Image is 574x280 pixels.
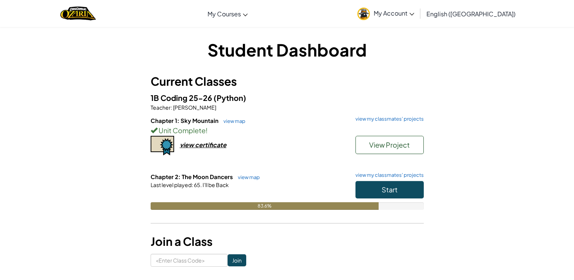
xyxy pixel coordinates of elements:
a: My Account [354,2,418,25]
a: Ozaria by CodeCombat logo [60,6,96,21]
span: [PERSON_NAME] [172,104,216,111]
div: 83.6% [151,202,379,210]
h3: Current Classes [151,73,424,90]
span: (Python) [214,93,246,102]
a: view map [220,118,245,124]
span: ! [206,126,208,135]
a: view map [234,174,260,180]
span: Start [382,185,398,194]
img: avatar [357,8,370,20]
a: English ([GEOGRAPHIC_DATA]) [423,3,519,24]
span: My Account [374,9,414,17]
a: view my classmates' projects [352,116,424,121]
h3: Join a Class [151,233,424,250]
span: : [171,104,172,111]
span: Chapter 1: Sky Mountain [151,117,220,124]
img: Home [60,6,96,21]
button: View Project [355,136,424,154]
span: Teacher [151,104,171,111]
span: Chapter 2: The Moon Dancers [151,173,234,180]
a: view certificate [151,141,226,149]
span: : [192,181,193,188]
span: My Courses [208,10,241,18]
div: view certificate [180,141,226,149]
input: <Enter Class Code> [151,254,228,267]
span: 65. [193,181,202,188]
input: Join [228,254,246,266]
button: Start [355,181,424,198]
img: certificate-icon.png [151,136,174,156]
span: 1B Coding 25-26 [151,93,214,102]
a: view my classmates' projects [352,173,424,178]
span: Last level played [151,181,192,188]
span: I'll be Back [202,181,229,188]
span: English ([GEOGRAPHIC_DATA]) [426,10,516,18]
span: Unit Complete [157,126,206,135]
span: View Project [369,140,410,149]
h1: Student Dashboard [151,38,424,61]
a: My Courses [204,3,252,24]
